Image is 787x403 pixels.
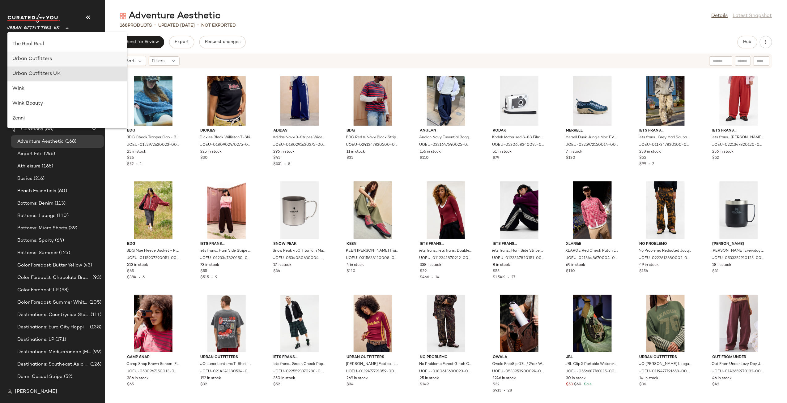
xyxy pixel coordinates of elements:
[274,269,281,274] span: $34
[17,373,63,380] span: Dorm: Casual Stripe
[639,382,646,388] span: $36
[566,142,618,148] span: UOEU-0325972150014-000-040
[200,256,252,261] span: UOEU-0123347820150-000-020
[566,241,619,247] span: XLARGE
[200,248,252,254] span: iets frans... Harri Side Stripe Joggers - Brown 2XS at Urban Outfitters
[420,275,429,279] span: $466
[419,369,472,375] span: UOEU-0180613680023-000-036
[639,149,661,155] span: 238 in stock
[17,200,53,207] span: Bottoms: Denim
[126,58,135,64] span: Sort
[512,275,516,279] span: 27
[713,269,719,274] span: $31
[12,115,122,122] div: Zenni
[126,369,179,375] span: UOEU-0530967150013-000-020
[415,181,477,239] img: 0112341870212_061_a2
[561,181,624,239] img: 0215448670004_060_a3
[493,262,510,268] span: 8 in stock
[493,376,516,381] span: 1246 in stock
[17,225,67,232] span: Bottoms: Micro Shorts
[158,22,195,29] p: updated [DATE]
[712,362,764,367] span: Out From Under Lazy Day Joggers - Maroon XL at Urban Outfitters
[566,376,586,381] span: 30 in stock
[273,248,325,254] span: Snow Peak 450 Titanium Mug - Silver 450ml at Urban Outfitters
[713,262,732,268] span: 18 in stock
[201,22,236,29] p: Not Exported
[273,256,325,261] span: UOEU-0534080630004-000-007
[15,388,57,396] span: [PERSON_NAME]
[195,295,258,352] img: 0214341180534_001_a2
[347,269,355,274] span: $110
[420,382,429,388] span: $149
[53,200,66,207] span: (113)
[566,149,583,155] span: 7 in stock
[199,36,246,48] button: Request changes
[58,249,70,257] span: (125)
[566,155,576,161] span: $130
[713,128,765,134] span: iets frans...
[493,382,500,388] span: $32
[712,248,764,254] span: [PERSON_NAME] Everyday 0.35L Camp Mug - Black 350ml at Urban Outfitters
[492,248,545,254] span: iets frans... Harri Side Stripe Joggers - Black S at Urban Outfitters
[347,262,364,268] span: 4 in stock
[17,163,40,170] span: Athleisure
[493,355,546,360] span: Owala
[274,241,326,247] span: Snow Peak
[127,275,136,279] span: $384
[120,22,152,29] div: Products
[134,162,140,166] span: •
[282,162,288,166] span: •
[713,149,734,155] span: 256 in stock
[17,175,32,182] span: Basics
[274,149,295,155] span: 296 in stock
[566,248,618,254] span: XLARGE Red Check Patch Logo Shirt - Red M at Urban Outfitters
[639,362,691,367] span: UO [PERSON_NAME] League 76 Twofer T-Shirt - Khaki XL at Urban Outfitters
[200,355,253,360] span: Urban Outfitters
[12,100,122,107] div: Wink Beauty
[708,181,770,239] img: 0533352910125_001_a2
[346,142,398,148] span: UOEU-0241347820500-000-041
[195,181,258,239] img: 0123347820150_020_a2
[493,155,500,161] span: $79
[574,382,582,388] span: $60
[209,275,215,279] span: •
[713,355,765,360] span: Out From Under
[419,248,472,254] span: iets frans... iets frans.. Double Layer Long Sleeve Top - Maroon M at Urban Outfitters
[566,269,575,274] span: $110
[561,295,624,352] img: 0556687760115_037_b
[122,181,185,239] img: 0115907290051_066_a2
[82,262,92,269] span: (43)
[492,142,545,148] span: UOEU-0530658340095-000-007
[17,237,54,244] span: Bottoms: Sporty
[200,262,219,268] span: 73 in stock
[566,382,573,388] span: $53
[420,262,441,268] span: 338 in stock
[12,41,122,48] div: The Real Real
[639,241,692,247] span: No Problemo
[273,369,325,375] span: UOEU-0225593370288-000-030
[17,212,56,219] span: Bottoms: Lounge
[342,181,404,239] img: 0315638110008_066_m
[200,275,209,279] span: $515
[347,376,368,381] span: 269 in stock
[347,155,353,161] span: $35
[419,362,472,367] span: No Problemo Forest Glitch Camo Joggers - Khaki XS at Urban Outfitters
[12,70,122,78] div: Urban Outfitters UK
[493,389,502,393] span: $913
[63,386,73,393] span: (66)
[7,14,60,23] img: cfy_white_logo.C9jOOHJF.svg
[43,126,53,133] span: (66)
[17,249,58,257] span: Bottoms: Summer
[17,386,63,393] span: Dorm: Classic Rebel
[346,248,398,254] span: KEEN [PERSON_NAME] Trainers - Pink Shoe UK 4 at Urban Outfitters
[566,135,618,141] span: Merrell Dusk Jungle Moc EVO Woven SE Trainers - Blue Shoe UK 9 at Urban Outfitters
[347,355,399,360] span: Urban Outfitters
[127,155,134,161] span: $26
[712,369,764,375] span: UOEU-0142659770132-000-061
[143,275,145,279] span: 6
[200,128,253,134] span: Dickies
[505,275,512,279] span: •
[566,262,585,268] span: 69 in stock
[566,369,618,375] span: UOEU-0556687760115-000-037
[346,135,398,141] span: BDG Red & Navy Block Stripe T-Shirt - Navy S at Urban Outfitters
